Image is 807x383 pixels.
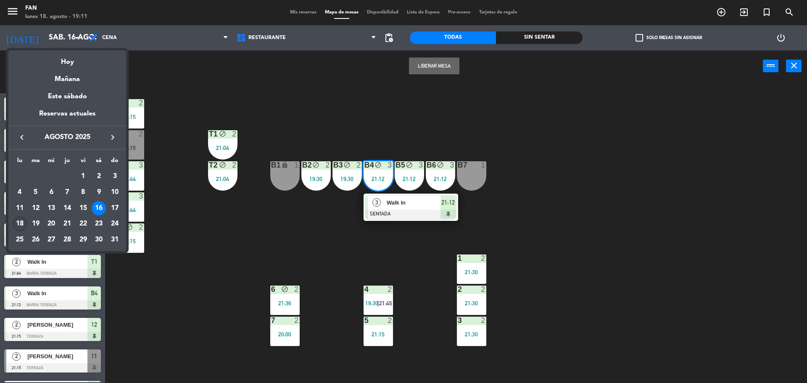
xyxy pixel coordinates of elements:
[92,201,106,215] div: 16
[75,200,91,216] td: 15 de agosto de 2025
[13,217,27,231] div: 18
[12,200,28,216] td: 11 de agosto de 2025
[107,168,123,184] td: 3 de agosto de 2025
[92,233,106,247] div: 30
[60,233,74,247] div: 28
[43,184,59,200] td: 6 de agosto de 2025
[28,156,44,169] th: martes
[43,216,59,232] td: 20 de agosto de 2025
[76,217,90,231] div: 22
[108,201,122,215] div: 17
[17,132,27,142] i: keyboard_arrow_left
[107,200,123,216] td: 17 de agosto de 2025
[28,232,44,248] td: 26 de agosto de 2025
[29,201,43,215] div: 12
[29,217,43,231] div: 19
[12,168,75,184] td: AGO.
[12,156,28,169] th: lunes
[28,200,44,216] td: 12 de agosto de 2025
[13,233,27,247] div: 25
[91,232,107,248] td: 30 de agosto de 2025
[43,200,59,216] td: 13 de agosto de 2025
[75,184,91,200] td: 8 de agosto de 2025
[29,233,43,247] div: 26
[29,132,105,143] span: agosto 2025
[60,217,74,231] div: 21
[13,201,27,215] div: 11
[107,216,123,232] td: 24 de agosto de 2025
[8,108,126,126] div: Reservas actuales
[12,216,28,232] td: 18 de agosto de 2025
[44,201,58,215] div: 13
[108,233,122,247] div: 31
[59,200,75,216] td: 14 de agosto de 2025
[14,132,29,143] button: keyboard_arrow_left
[91,216,107,232] td: 23 de agosto de 2025
[8,50,126,68] div: Hoy
[59,184,75,200] td: 7 de agosto de 2025
[43,156,59,169] th: miércoles
[75,168,91,184] td: 1 de agosto de 2025
[91,156,107,169] th: sábado
[105,132,120,143] button: keyboard_arrow_right
[75,156,91,169] th: viernes
[108,185,122,199] div: 10
[28,184,44,200] td: 5 de agosto de 2025
[91,200,107,216] td: 16 de agosto de 2025
[28,216,44,232] td: 19 de agosto de 2025
[44,185,58,199] div: 6
[44,233,58,247] div: 27
[43,232,59,248] td: 27 de agosto de 2025
[60,201,74,215] div: 14
[76,201,90,215] div: 15
[76,169,90,184] div: 1
[59,232,75,248] td: 28 de agosto de 2025
[108,217,122,231] div: 24
[44,217,58,231] div: 20
[107,156,123,169] th: domingo
[76,185,90,199] div: 8
[108,132,118,142] i: keyboard_arrow_right
[92,185,106,199] div: 9
[8,68,126,85] div: Mañana
[13,185,27,199] div: 4
[91,168,107,184] td: 2 de agosto de 2025
[59,156,75,169] th: jueves
[91,184,107,200] td: 9 de agosto de 2025
[75,232,91,248] td: 29 de agosto de 2025
[76,233,90,247] div: 29
[107,232,123,248] td: 31 de agosto de 2025
[12,232,28,248] td: 25 de agosto de 2025
[12,184,28,200] td: 4 de agosto de 2025
[108,169,122,184] div: 3
[92,169,106,184] div: 2
[107,184,123,200] td: 10 de agosto de 2025
[92,217,106,231] div: 23
[8,85,126,108] div: Este sábado
[60,185,74,199] div: 7
[75,216,91,232] td: 22 de agosto de 2025
[29,185,43,199] div: 5
[59,216,75,232] td: 21 de agosto de 2025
